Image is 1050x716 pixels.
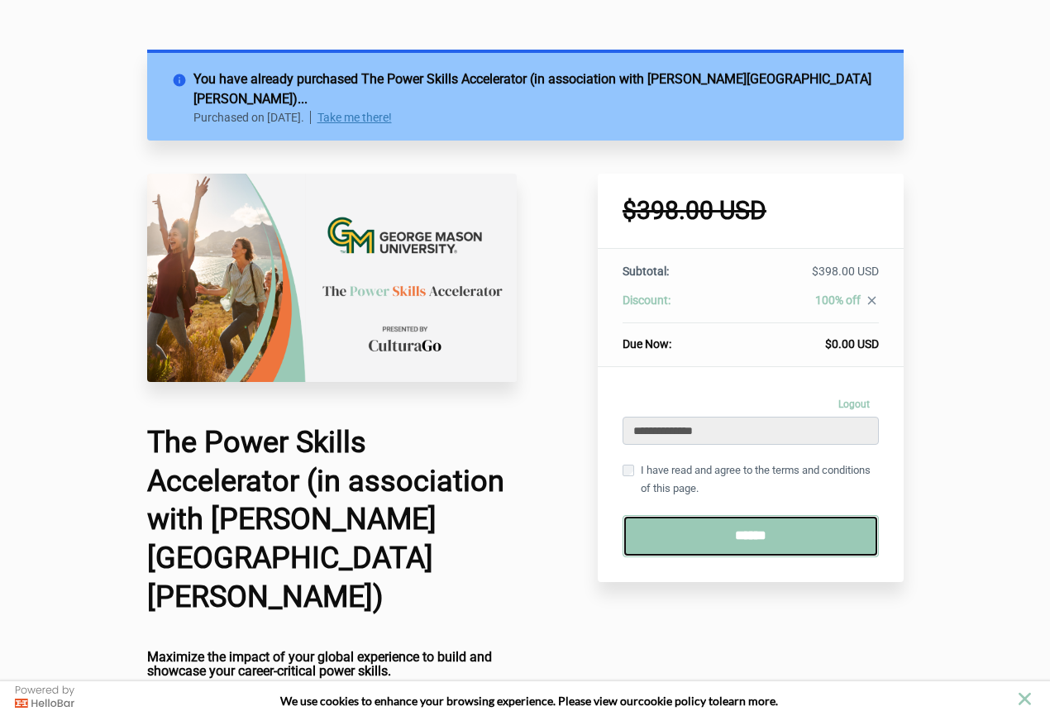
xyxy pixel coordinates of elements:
a: cookie policy [638,694,706,708]
i: close [865,294,879,308]
i: info [172,69,193,84]
a: close [861,294,879,312]
h1: The Power Skills Accelerator (in association with [PERSON_NAME][GEOGRAPHIC_DATA][PERSON_NAME]) [147,423,518,617]
span: 100% off [815,294,861,307]
span: $0.00 USD [825,337,879,351]
a: Logout [829,392,879,417]
p: Purchased on [DATE]. [193,111,312,124]
span: We use cookies to enhance your browsing experience. Please view our [280,694,638,708]
h2: You have already purchased The Power Skills Accelerator (in association with [PERSON_NAME][GEOGRA... [193,69,879,109]
input: I have read and agree to the terms and conditions of this page. [623,465,634,476]
td: $398.00 USD [730,263,878,292]
th: Due Now: [623,323,730,353]
button: close [1014,689,1035,709]
img: a3e68b-4460-fe2-a77a-207fc7264441_University_Check_Out_Page_17_.png [147,174,518,382]
h4: Maximize the impact of your global experience to build and showcase your career-critical power sk... [147,650,518,679]
strong: to [709,694,719,708]
a: Take me there! [317,111,392,124]
span: Subtotal: [623,265,669,278]
span: learn more. [719,694,778,708]
th: Discount: [623,292,730,323]
label: I have read and agree to the terms and conditions of this page. [623,461,879,498]
h1: $398.00 USD [623,198,879,223]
